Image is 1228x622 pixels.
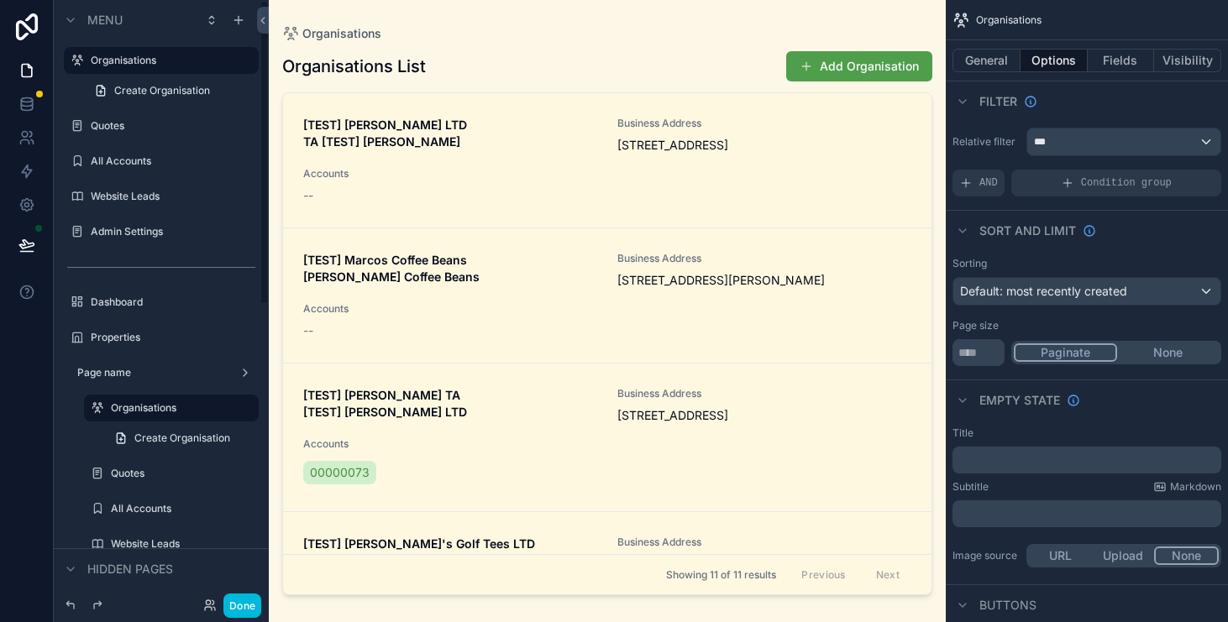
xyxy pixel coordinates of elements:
[979,93,1017,110] span: Filter
[960,284,1127,298] span: Default: most recently created
[104,425,259,452] a: Create Organisation
[1154,49,1221,72] button: Visibility
[952,277,1221,306] button: Default: most recently created
[1088,49,1155,72] button: Fields
[879,360,1228,622] iframe: Slideout
[134,431,230,445] span: Create Organisation
[87,561,173,578] span: Hidden pages
[91,154,249,168] label: All Accounts
[87,12,123,29] span: Menu
[952,49,1021,72] button: General
[952,135,1020,149] label: Relative filter
[91,119,249,133] label: Quotes
[91,54,249,67] label: Organisations
[1021,49,1088,72] button: Options
[91,225,249,238] label: Admin Settings
[979,222,1076,239] span: Sort And Limit
[1014,343,1117,362] button: Paginate
[91,331,249,344] label: Properties
[223,593,261,618] button: Done
[111,502,249,515] label: All Accounts
[91,190,249,203] label: Website Leads
[976,13,1042,27] span: Organisations
[1081,176,1172,190] span: Condition group
[666,568,776,582] span: Showing 11 of 11 results
[91,295,249,309] label: Dashboard
[114,84,210,97] span: Create Organisation
[111,401,249,415] label: Organisations
[77,366,225,379] label: Page name
[84,77,259,104] a: Create Organisation
[952,319,999,332] label: Page size
[111,467,249,480] label: Quotes
[111,537,249,551] label: Website Leads
[1117,343,1219,362] button: None
[952,257,987,270] label: Sorting
[979,176,998,190] span: AND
